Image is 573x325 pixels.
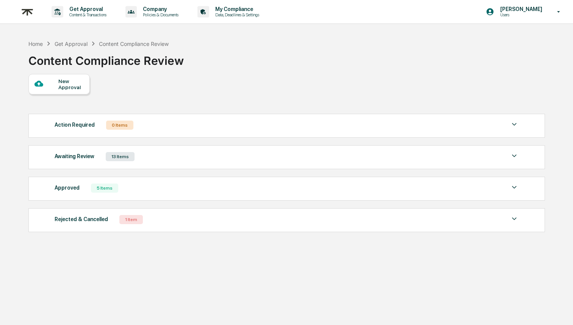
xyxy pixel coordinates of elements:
div: New Approval [58,78,84,90]
div: 0 Items [106,121,133,130]
p: Content & Transactions [63,12,110,17]
div: Home [28,41,43,47]
img: caret [510,183,519,192]
div: 13 Items [106,152,135,161]
p: Users [494,12,546,17]
p: Get Approval [63,6,110,12]
img: caret [510,120,519,129]
p: Company [137,6,182,12]
div: Approved [55,183,80,193]
div: Content Compliance Review [99,41,169,47]
p: [PERSON_NAME] [494,6,546,12]
p: Data, Deadlines & Settings [209,12,263,17]
div: 1 Item [119,215,143,224]
p: Policies & Documents [137,12,182,17]
iframe: Open customer support [549,300,569,320]
div: 5 Items [91,184,118,193]
div: Get Approval [55,41,88,47]
div: Awaiting Review [55,151,94,161]
img: caret [510,214,519,223]
img: logo [18,3,36,21]
div: Content Compliance Review [28,48,184,68]
img: caret [510,151,519,160]
p: My Compliance [209,6,263,12]
div: Rejected & Cancelled [55,214,108,224]
div: Action Required [55,120,95,130]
